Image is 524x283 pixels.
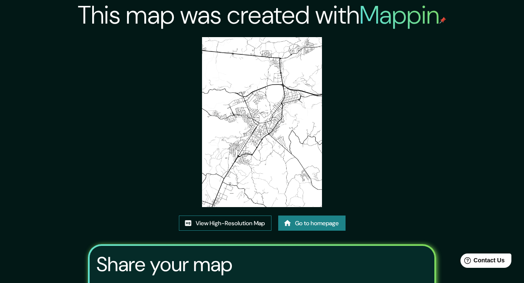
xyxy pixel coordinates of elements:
[96,253,232,276] h3: Share your map
[439,17,446,24] img: mappin-pin
[202,37,322,207] img: created-map
[449,250,515,274] iframe: Help widget launcher
[179,216,271,231] a: View High-Resolution Map
[278,216,346,231] a: Go to homepage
